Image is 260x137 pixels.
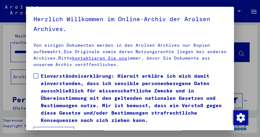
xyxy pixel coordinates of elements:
a: kontaktieren Sie uns [72,55,127,61]
img: Zustimmung ändern [233,110,248,125]
p: Von einigen Dokumenten werden in den Arolsen Archives nur Kopien aufbewahrt.Die Originale sowie d... [33,42,227,68]
h5: Herzlich Willkommen im Online-Archiv der Arolsen Archives. [33,14,227,34]
span: Einverständniserklärung: Hiermit erkläre ich mich damit einverstanden, dass ich sensible personen... [41,72,227,124]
